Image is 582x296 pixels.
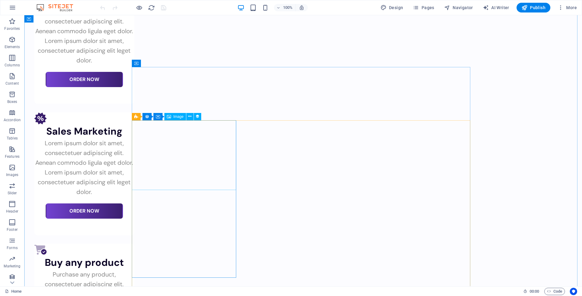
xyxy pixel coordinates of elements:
p: Accordion [4,118,21,122]
button: Publish [517,3,550,12]
h6: 100% [283,4,293,11]
i: Reload page [148,4,155,11]
button: Navigator [442,3,475,12]
a: Click to cancel selection. Double-click to open Pages [5,288,22,295]
h6: Session time [523,288,539,295]
p: Images [6,172,19,177]
p: Favorites [4,26,20,31]
p: Content [5,81,19,86]
p: Marketing [4,264,20,269]
p: Boxes [7,99,17,104]
p: Header [6,209,18,214]
span: Publish [521,5,545,11]
button: reload [148,4,155,11]
p: Slider [8,191,17,196]
button: Click here to leave preview mode and continue editing [135,4,143,11]
span: More [558,5,577,11]
button: Design [378,3,406,12]
img: Editor Logo [35,4,81,11]
div: Design (Ctrl+Alt+Y) [378,3,406,12]
button: More [555,3,579,12]
button: Pages [410,3,436,12]
p: Features [5,154,19,159]
button: 100% [274,4,296,11]
span: : [534,289,535,294]
button: Code [544,288,565,295]
span: Design [380,5,403,11]
p: Elements [5,44,20,49]
span: Navigator [444,5,473,11]
button: AI Writer [480,3,512,12]
i: On resize automatically adjust zoom level to fit chosen device. [299,5,304,10]
span: Image [174,115,184,118]
p: Tables [7,136,18,141]
p: Footer [7,227,18,232]
button: Usercentrics [570,288,577,295]
span: 00 00 [530,288,539,295]
p: Columns [5,63,20,68]
span: AI Writer [483,5,509,11]
p: Forms [7,245,18,250]
span: Code [547,288,562,295]
span: Pages [413,5,434,11]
